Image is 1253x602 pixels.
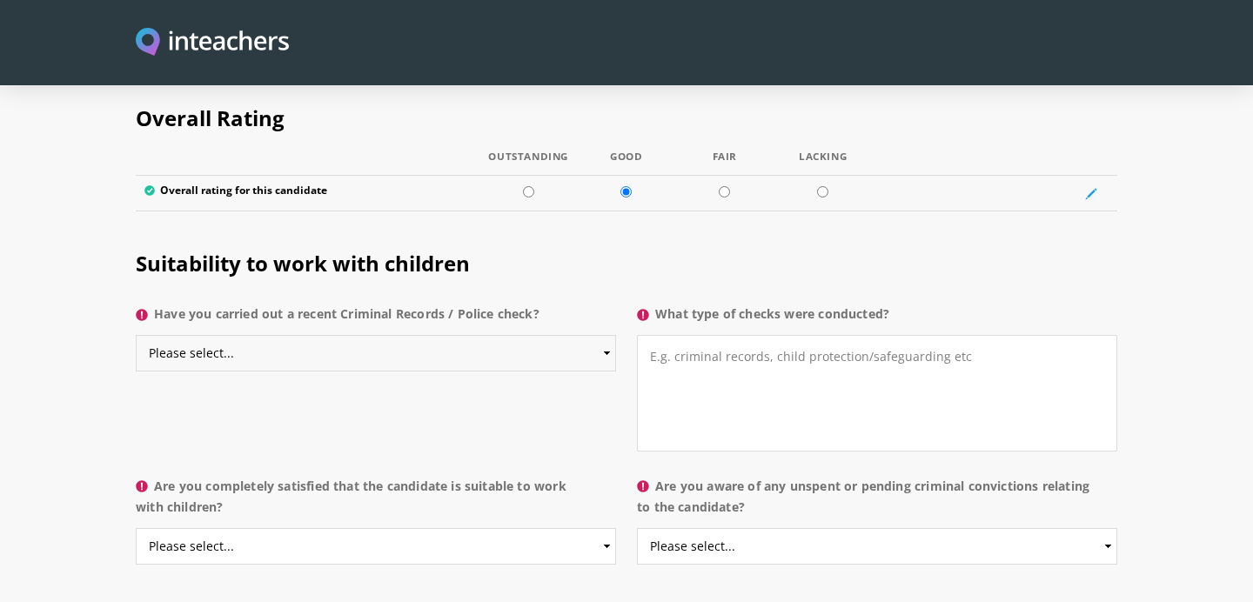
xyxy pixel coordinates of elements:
[675,151,774,176] th: Fair
[136,28,289,58] img: Inteachers
[637,476,1117,528] label: Are you aware of any unspent or pending criminal convictions relating to the candidate?
[578,151,676,176] th: Good
[136,28,289,58] a: Visit this site's homepage
[144,184,471,202] label: Overall rating for this candidate
[136,304,616,335] label: Have you carried out a recent Criminal Records / Police check?
[136,249,470,278] span: Suitability to work with children
[479,151,578,176] th: Outstanding
[637,304,1117,335] label: What type of checks were conducted?
[774,151,872,176] th: Lacking
[136,104,285,132] span: Overall Rating
[136,476,616,528] label: Are you completely satisfied that the candidate is suitable to work with children?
